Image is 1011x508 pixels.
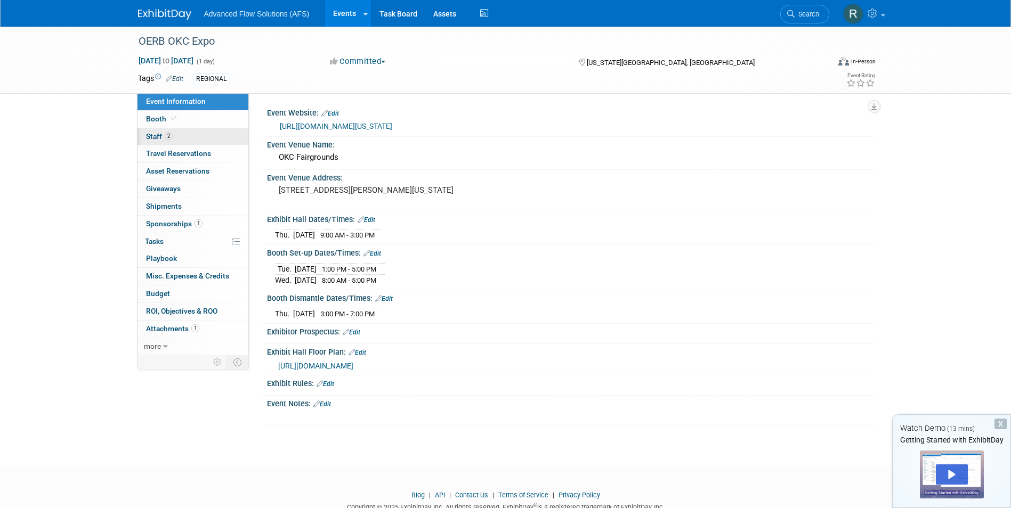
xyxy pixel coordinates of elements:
[267,245,873,259] div: Booth Set-up Dates/Times:
[138,285,248,302] a: Budget
[138,56,194,65] span: [DATE] [DATE]
[936,464,968,485] div: Play
[138,163,248,180] a: Asset Reservations
[322,265,376,273] span: 1:00 PM - 5:00 PM
[435,491,445,499] a: API
[138,145,248,162] a: Travel Reservations
[293,230,315,241] td: [DATE]
[363,250,381,257] a: Edit
[138,250,248,267] a: Playbook
[838,57,849,65] img: Format-Inperson.png
[138,268,248,285] a: Misc. Expenses & Credits
[135,32,813,51] div: OERB OKC Expo
[275,149,866,166] div: OKC Fairgrounds
[138,93,248,110] a: Event Information
[275,308,293,319] td: Thu.
[498,491,548,499] a: Terms of Service
[146,324,199,333] span: Attachments
[138,111,248,128] a: Booth
[267,375,873,389] div: Exhibit Rules:
[295,275,317,286] td: [DATE]
[193,73,230,85] div: REGIONAL
[208,355,227,369] td: Personalize Event Tab Strip
[267,170,873,183] div: Event Venue Address:
[343,329,360,336] a: Edit
[278,362,353,370] a: [URL][DOMAIN_NAME]
[321,110,339,117] a: Edit
[171,116,176,121] i: Booth reservation complete
[146,272,229,280] span: Misc. Expenses & Credits
[893,435,1010,445] div: Getting Started with ExhibitDay
[275,230,293,241] td: Thu.
[146,167,209,175] span: Asset Reservations
[411,491,425,499] a: Blog
[138,338,248,355] a: more
[138,233,248,250] a: Tasks
[146,289,170,298] span: Budget
[138,198,248,215] a: Shipments
[138,128,248,145] a: Staff2
[267,290,873,304] div: Booth Dismantle Dates/Times:
[275,275,295,286] td: Wed.
[279,185,508,195] pre: [STREET_ADDRESS][PERSON_NAME][US_STATE]
[455,491,488,499] a: Contact Us
[166,75,183,83] a: Edit
[295,263,317,275] td: [DATE]
[426,491,433,499] span: |
[550,491,557,499] span: |
[267,324,873,338] div: Exhibitor Prospectus:
[994,419,1007,429] div: Dismiss
[191,324,199,332] span: 1
[146,202,182,210] span: Shipments
[490,491,497,499] span: |
[843,4,863,24] img: Ryan Spangler
[161,56,171,65] span: to
[358,216,375,224] a: Edit
[146,219,203,228] span: Sponsorships
[313,400,331,408] a: Edit
[320,231,375,239] span: 9:00 AM - 3:00 PM
[195,219,203,227] span: 1
[145,237,164,245] span: Tasks
[320,310,375,318] span: 3:00 PM - 7:00 PM
[795,10,819,18] span: Search
[846,73,875,78] div: Event Rating
[280,122,392,130] a: [URL][DOMAIN_NAME][US_STATE]
[146,254,177,263] span: Playbook
[587,59,755,67] span: [US_STATE][GEOGRAPHIC_DATA], [GEOGRAPHIC_DATA]
[138,303,248,320] a: ROI, Objectives & ROO
[447,491,454,499] span: |
[138,216,248,233] a: Sponsorships1
[267,137,873,150] div: Event Venue Name:
[893,423,1010,434] div: Watch Demo
[138,321,248,338] a: Attachments1
[146,184,181,193] span: Giveaways
[144,342,161,350] span: more
[138,73,183,85] td: Tags
[533,502,537,508] sup: ®
[267,211,873,225] div: Exhibit Hall Dates/Times:
[326,56,390,67] button: Committed
[138,9,191,20] img: ExhibitDay
[293,308,315,319] td: [DATE]
[267,105,873,119] div: Event Website:
[766,55,876,71] div: Event Format
[317,380,334,388] a: Edit
[165,132,173,140] span: 2
[146,132,173,141] span: Staff
[146,114,179,123] span: Booth
[780,5,829,23] a: Search
[204,10,310,18] span: Advanced Flow Solutions (AFS)
[138,181,248,198] a: Giveaways
[146,149,211,158] span: Travel Reservations
[349,349,366,356] a: Edit
[559,491,600,499] a: Privacy Policy
[322,276,376,284] span: 8:00 AM - 5:00 PM
[375,295,393,302] a: Edit
[947,425,975,432] span: (13 mins)
[146,97,206,105] span: Event Information
[851,58,876,65] div: In-Person
[267,344,873,358] div: Exhibit Hall Floor Plan:
[227,355,248,369] td: Toggle Event Tabs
